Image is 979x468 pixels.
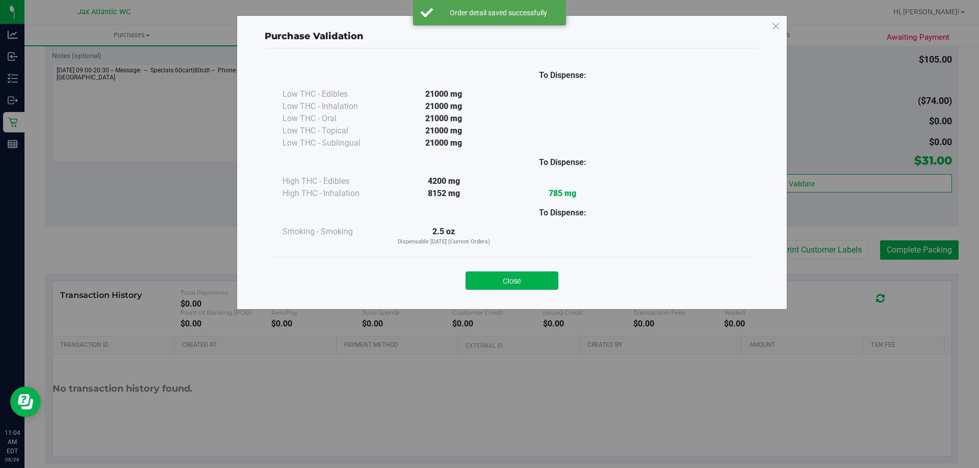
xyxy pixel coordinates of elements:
iframe: Resource center [10,387,41,417]
div: 21000 mg [384,88,503,100]
div: 21000 mg [384,125,503,137]
button: Close [466,271,558,290]
div: Low THC - Sublingual [282,137,384,149]
div: 4200 mg [384,175,503,187]
div: High THC - Inhalation [282,187,384,200]
div: Order detail saved successfully [439,8,558,18]
div: 8152 mg [384,187,503,200]
p: Dispensable [DATE] (Current Orders) [384,238,503,246]
div: Smoking - Smoking [282,226,384,238]
div: To Dispense: [503,69,622,81]
div: 21000 mg [384,100,503,113]
div: To Dispense: [503,156,622,169]
strong: 785 mg [549,188,576,198]
div: Low THC - Topical [282,125,384,137]
div: Low THC - Edibles [282,88,384,100]
span: Purchase Validation [265,31,364,42]
div: High THC - Edibles [282,175,384,187]
div: 2.5 oz [384,226,503,246]
div: 21000 mg [384,137,503,149]
div: To Dispense: [503,207,622,219]
div: Low THC - Oral [282,113,384,125]
div: Low THC - Inhalation [282,100,384,113]
div: 21000 mg [384,113,503,125]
